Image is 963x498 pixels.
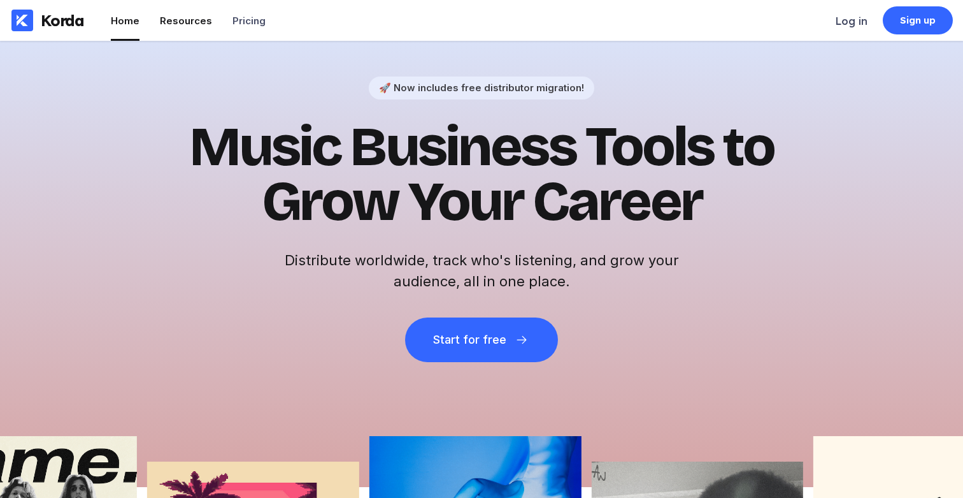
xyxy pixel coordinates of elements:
div: Log in [836,15,867,27]
div: Korda [41,11,84,30]
div: 🚀 Now includes free distributor migration! [379,82,584,94]
div: Resources [160,15,212,27]
a: Sign up [883,6,953,34]
button: Start for free [405,318,558,362]
h1: Music Business Tools to Grow Your Career [169,120,794,230]
div: Home [111,15,139,27]
div: Sign up [900,14,936,27]
div: Start for free [433,333,506,346]
div: Pricing [232,15,266,27]
h2: Distribute worldwide, track who's listening, and grow your audience, all in one place. [278,250,685,292]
